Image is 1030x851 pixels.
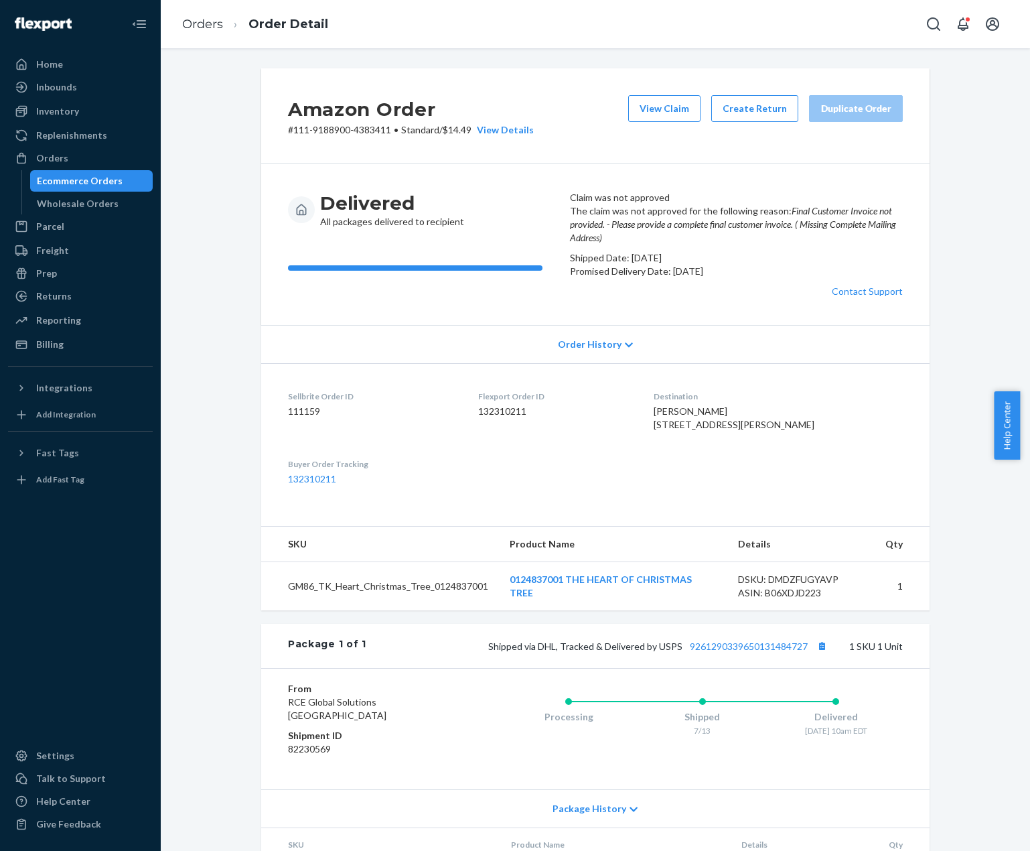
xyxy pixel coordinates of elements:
div: Ecommerce Orders [37,174,123,188]
div: Billing [36,338,64,351]
a: Freight [8,240,153,261]
a: Replenishments [8,125,153,146]
a: Orders [182,17,223,31]
a: Settings [8,745,153,767]
span: Shipped via DHL, Tracked & Delivered by USPS [488,641,830,652]
dt: From [288,682,448,696]
dd: 111159 [288,405,457,418]
div: [DATE] 10am EDT [769,725,903,736]
a: Talk to Support [8,768,153,789]
p: Shipped Date: [DATE] [570,251,903,265]
button: Open Search Box [920,11,947,38]
ol: breadcrumbs [171,5,339,44]
p: The claim was not approved for the following reason: [570,204,903,245]
div: Wholesale Orders [37,197,119,210]
dd: 132310211 [478,405,633,418]
div: Add Integration [36,409,96,420]
div: Duplicate Order [820,102,891,115]
div: DSKU: DMDZFUGYAVP [738,573,864,586]
th: Details [727,527,875,562]
div: ASIN: B06XDJD223 [738,586,864,600]
button: Help Center [994,391,1020,460]
dt: Shipment ID [288,729,448,742]
a: Help Center [8,791,153,812]
a: Contact Support [832,285,903,297]
button: Fast Tags [8,442,153,464]
em: Final Customer Invoice not provided. - Please provide a complete final customer invoice. ( Missin... [570,205,896,243]
div: Fast Tags [36,446,79,460]
button: Integrations [8,377,153,399]
button: Create Return [711,95,798,122]
dt: Flexport Order ID [478,391,633,402]
a: Returns [8,285,153,307]
span: RCE Global Solutions [GEOGRAPHIC_DATA] [288,696,386,721]
a: Home [8,54,153,75]
div: Prep [36,267,57,280]
span: • [394,124,398,135]
div: All packages delivered to recipient [320,191,464,228]
div: 1 SKU 1 Unit [366,637,903,655]
a: 0124837001 THE HEART OF CHRISTMAS TREE [510,574,692,598]
div: Add Fast Tag [36,474,84,485]
button: View Claim [628,95,701,122]
dt: Sellbrite Order ID [288,391,457,402]
div: Package 1 of 1 [288,637,366,655]
a: Add Fast Tag [8,469,153,490]
button: Open account menu [979,11,1006,38]
td: GM86_TK_Heart_Christmas_Tree_0124837001 [261,562,499,611]
a: Prep [8,263,153,284]
div: 7/13 [636,725,769,736]
div: Parcel [36,220,64,233]
button: Duplicate Order [809,95,903,122]
a: 132310211 [288,473,336,484]
div: Orders [36,151,68,165]
p: # 111-9188900-4383411 / $14.49 [288,123,534,137]
a: Wholesale Orders [30,193,153,214]
div: Integrations [36,381,92,395]
dt: Buyer Order Tracking [288,458,457,470]
button: Open notifications [950,11,976,38]
button: Give Feedback [8,813,153,835]
header: Claim was not approved [570,191,903,204]
p: Promised Delivery Date: [DATE] [570,265,903,278]
a: Parcel [8,216,153,237]
div: Freight [36,244,69,257]
th: Qty [875,527,930,562]
span: Package History [553,802,626,815]
dd: 82230569 [288,742,448,756]
img: Flexport logo [15,17,72,31]
dt: Destination [654,391,903,402]
div: Help Center [36,795,90,808]
a: Reporting [8,310,153,331]
div: Inbounds [36,80,77,94]
div: Processing [502,710,636,724]
div: Replenishments [36,129,107,142]
div: Inventory [36,105,79,118]
div: Returns [36,289,72,303]
td: 1 [875,562,930,611]
a: Inbounds [8,76,153,98]
a: Orders [8,147,153,169]
h2: Amazon Order [288,95,534,123]
a: Add Integration [8,404,153,426]
button: View Details [471,123,534,137]
button: Copy tracking number [813,637,830,655]
th: SKU [261,527,499,562]
a: Order Detail [248,17,328,31]
span: Order History [558,338,621,351]
a: Inventory [8,101,153,122]
a: Billing [8,334,153,355]
div: Reporting [36,314,81,327]
div: Delivered [769,710,903,724]
span: [PERSON_NAME] [STREET_ADDRESS][PERSON_NAME] [654,405,814,430]
h3: Delivered [320,191,464,215]
span: Standard [401,124,439,135]
div: Talk to Support [36,772,106,785]
th: Product Name [499,527,727,562]
div: Give Feedback [36,817,101,831]
a: 9261290339650131484727 [690,641,808,652]
a: Ecommerce Orders [30,170,153,192]
div: Home [36,58,63,71]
